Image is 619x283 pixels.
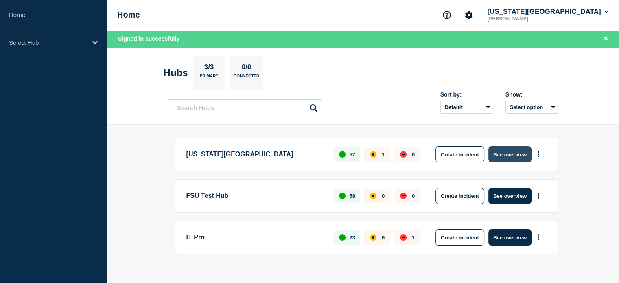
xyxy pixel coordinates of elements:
p: 0 [382,193,385,199]
button: Create incident [435,146,484,162]
p: 0 [412,193,415,199]
p: IT Pro [186,229,325,246]
select: Sort by [440,101,493,114]
h2: Hubs [164,67,188,79]
button: Support [438,7,455,24]
p: FSU Test Hub [186,188,325,204]
button: See overview [488,146,532,162]
button: More actions [533,147,544,162]
button: See overview [488,229,532,246]
button: More actions [533,189,544,204]
div: affected [370,193,376,199]
input: Search Hubs [168,99,322,116]
p: 1 [412,235,415,241]
div: up [339,234,346,241]
button: Select option [505,101,558,114]
h1: Home [117,10,140,20]
div: down [400,151,407,158]
p: Connected [234,74,259,82]
button: Close banner [601,34,611,44]
div: Show: [505,91,558,98]
button: See overview [488,188,532,204]
p: 0/0 [238,63,254,74]
p: 23 [349,235,355,241]
div: up [339,151,346,158]
p: [US_STATE][GEOGRAPHIC_DATA] [186,146,325,162]
p: 57 [349,151,355,158]
p: Primary [200,74,219,82]
span: Signed in successfully [118,35,179,42]
div: down [400,193,407,199]
div: affected [370,151,376,158]
button: More actions [533,230,544,245]
div: up [339,193,346,199]
div: affected [370,234,376,241]
p: Select Hub [9,39,87,46]
p: 6 [382,235,385,241]
button: [US_STATE][GEOGRAPHIC_DATA] [486,8,610,16]
div: Sort by: [440,91,493,98]
button: Create incident [435,229,484,246]
button: Account settings [460,7,477,24]
p: 1 [382,151,385,158]
p: 0 [412,151,415,158]
p: 3/3 [201,63,217,74]
p: [PERSON_NAME] [486,16,570,22]
button: Create incident [435,188,484,204]
p: 58 [349,193,355,199]
div: down [400,234,407,241]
